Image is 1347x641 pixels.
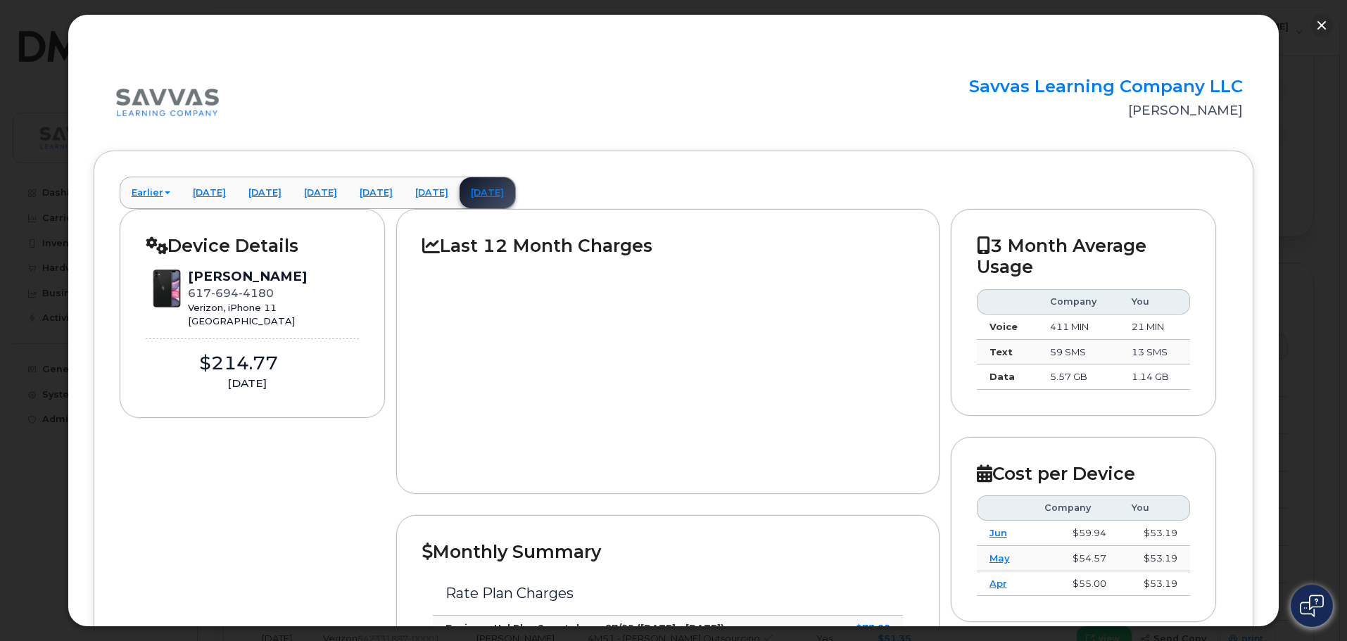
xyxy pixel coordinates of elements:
[1119,315,1190,340] td: 21 MIN
[1037,315,1119,340] td: 411 MIN
[146,350,331,376] div: $214.77
[1119,340,1190,365] td: 13 SMS
[1032,546,1118,571] td: $54.57
[445,585,890,601] h3: Rate Plan Charges
[445,622,724,633] strong: Business Unl Plus Smartphone 07/05 ([DATE] - [DATE])
[1119,521,1191,546] td: $53.19
[1119,571,1191,597] td: $53.19
[146,376,348,391] div: [DATE]
[989,346,1013,357] strong: Text
[422,541,913,562] h2: Monthly Summary
[989,527,1007,538] a: Jun
[1037,364,1119,390] td: 5.57 GB
[1119,364,1190,390] td: 1.14 GB
[1037,340,1119,365] td: 59 SMS
[1032,521,1118,546] td: $59.94
[1032,495,1118,521] th: Company
[1119,546,1191,571] td: $53.19
[989,578,1007,589] a: Apr
[977,463,1191,484] h2: Cost per Device
[1119,495,1191,521] th: You
[989,371,1015,382] strong: Data
[1300,595,1324,617] img: Open chat
[1032,571,1118,597] td: $55.00
[856,622,890,633] strong: $73.00
[989,552,1010,564] a: May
